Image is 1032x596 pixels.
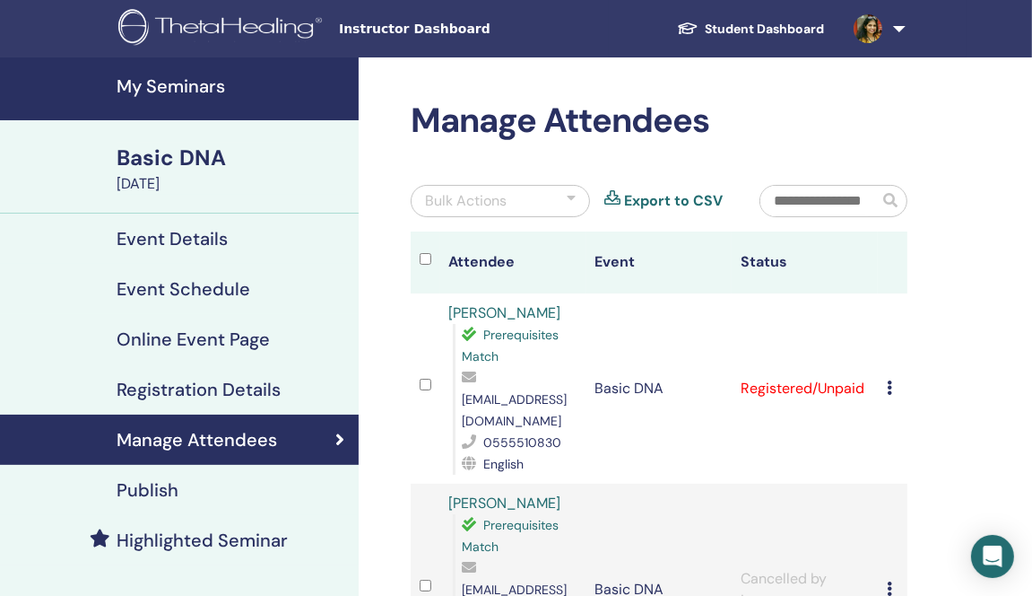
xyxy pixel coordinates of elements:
a: Student Dashboard [663,13,839,46]
div: [DATE] [117,173,348,195]
h4: Event Details [117,228,228,250]
h4: Registration Details [117,379,281,400]
span: English [484,456,525,472]
th: Status [732,232,878,294]
h4: Manage Attendees [117,429,277,451]
td: Basic DNA [586,294,733,484]
a: [PERSON_NAME] [449,303,561,322]
img: graduation-cap-white.svg [677,21,698,36]
span: [EMAIL_ADDRESS][DOMAIN_NAME] [463,391,568,429]
img: default.jpg [854,14,882,43]
div: Bulk Actions [425,190,507,212]
h4: Online Event Page [117,329,270,350]
h4: My Seminars [117,75,348,97]
span: Prerequisites Match [463,517,559,555]
a: Basic DNA[DATE] [106,143,359,195]
th: Event [586,232,733,294]
h4: Event Schedule [117,278,250,300]
a: Export to CSV [624,190,723,212]
h2: Manage Attendees [411,101,907,142]
div: Open Intercom Messenger [971,535,1014,578]
div: Basic DNA [117,143,348,173]
span: Instructor Dashboard [339,20,608,39]
h4: Highlighted Seminar [117,530,288,551]
a: [PERSON_NAME] [449,494,561,513]
img: logo.png [118,9,328,49]
span: 0555510830 [484,434,562,451]
h4: Publish [117,479,178,501]
span: Prerequisites Match [463,327,559,364]
th: Attendee [440,232,586,294]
